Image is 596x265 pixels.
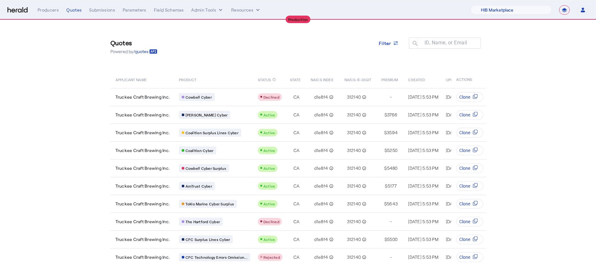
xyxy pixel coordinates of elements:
[456,110,483,120] button: Clone
[110,48,157,55] p: Powered by
[154,7,184,13] div: Field Schemas
[263,237,275,242] span: Active
[186,184,212,189] span: AmTrust Cyber
[179,76,197,82] span: PRODUCT
[459,218,470,225] span: Clone
[133,48,157,55] a: /quotes
[408,201,438,206] span: [DATE] 5:53 PM
[293,218,300,225] span: CA
[263,202,275,206] span: Active
[446,219,476,224] span: [DATE] 5:53 PM
[456,234,483,244] button: Clone
[361,183,366,189] mat-icon: info_outline
[387,112,397,118] span: 3766
[385,112,387,118] span: $
[115,94,170,100] span: Truckee Craft Brewing Inc.
[263,95,279,99] span: Declined
[384,130,387,136] span: $
[446,183,476,189] span: [DATE] 5:54 PM
[390,94,392,100] span: -
[408,94,438,100] span: [DATE] 5:53 PM
[347,236,361,243] span: 312140
[361,147,366,154] mat-icon: info_outline
[115,218,170,225] span: Truckee Craft Brewing Inc.
[314,236,328,243] span: d1e8f4
[408,254,438,260] span: [DATE] 5:53 PM
[186,148,214,153] span: Coalition Cyber
[347,112,361,118] span: 312140
[347,183,361,189] span: 312140
[456,252,483,262] button: Clone
[328,165,334,171] mat-icon: info_outline
[361,201,366,207] mat-icon: info_outline
[456,92,483,102] button: Clone
[186,112,228,117] span: [PERSON_NAME] Cyber
[384,201,387,207] span: $
[314,112,328,118] span: d1e8f4
[446,201,476,206] span: [DATE] 5:56 PM
[361,94,366,100] mat-icon: info_outline
[388,183,397,189] span: 5177
[328,94,334,100] mat-icon: info_outline
[314,218,328,225] span: d1e8f4
[115,254,170,260] span: Truckee Craft Brewing Inc.
[347,165,361,171] span: 312140
[409,40,420,48] mat-icon: search
[385,147,387,154] span: $
[186,130,238,135] span: Coalition Surplus Lines Cyber
[186,219,220,224] span: The Hartford Cyber
[408,130,438,135] span: [DATE] 5:53 PM
[38,7,59,13] div: Producers
[408,112,438,117] span: [DATE] 5:53 PM
[459,130,470,136] span: Clone
[110,38,157,47] h3: Quotes
[387,236,397,243] span: 5500
[328,183,334,189] mat-icon: info_outline
[231,7,261,13] button: Resources dropdown menu
[328,201,334,207] mat-icon: info_outline
[456,163,483,173] button: Clone
[293,112,300,118] span: CA
[347,218,361,225] span: 312140
[263,184,275,188] span: Active
[459,254,470,260] span: Clone
[408,219,438,224] span: [DATE] 5:53 PM
[408,148,438,153] span: [DATE] 5:53 PM
[293,165,300,171] span: CA
[328,147,334,154] mat-icon: info_outline
[115,76,147,82] span: APPLICANT NAME
[459,236,470,243] span: Clone
[115,147,170,154] span: Truckee Craft Brewing Inc.
[314,165,328,171] span: d1e8f4
[385,183,387,189] span: $
[328,218,334,225] mat-icon: info_outline
[347,130,361,136] span: 312140
[186,201,234,206] span: Tokio Marine Cyber Surplus
[361,130,366,136] mat-icon: info_outline
[328,254,334,260] mat-icon: info_outline
[263,130,275,135] span: Active
[186,166,226,171] span: Cowbell Cyber Surplus
[379,40,391,47] span: Filter
[263,219,279,224] span: Declined
[293,94,300,100] span: CA
[186,237,230,242] span: CFC Surplus Lines Cyber
[328,112,334,118] mat-icon: info_outline
[314,183,328,189] span: d1e8f4
[459,201,470,207] span: Clone
[115,112,170,118] span: Truckee Craft Brewing Inc.
[328,130,334,136] mat-icon: info_outline
[311,76,333,82] span: NAICS INDEX
[293,183,300,189] span: CA
[293,254,300,260] span: CA
[451,71,486,88] th: ACTIONS
[115,165,170,171] span: Truckee Craft Brewing Inc.
[408,237,438,242] span: [DATE] 5:53 PM
[456,199,483,209] button: Clone
[328,236,334,243] mat-icon: info_outline
[290,76,301,82] span: STATE
[408,76,425,82] span: CREATED
[361,254,366,260] mat-icon: info_outline
[384,165,387,171] span: $
[446,76,462,82] span: UPDATED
